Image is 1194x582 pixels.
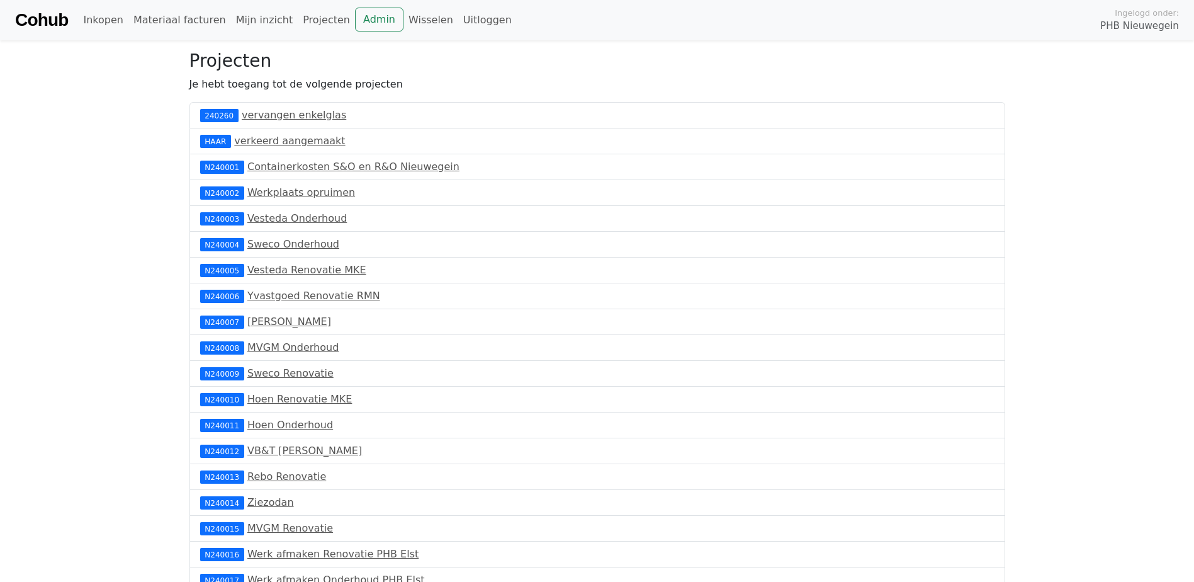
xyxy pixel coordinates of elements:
[200,135,232,147] div: HAAR
[200,264,244,277] div: N240005
[247,445,362,457] a: VB&T [PERSON_NAME]
[247,316,331,328] a: [PERSON_NAME]
[247,496,294,508] a: Ziezodan
[247,212,347,224] a: Vesteda Onderhoud
[247,419,333,431] a: Hoen Onderhoud
[200,290,244,302] div: N240006
[200,522,244,535] div: N240015
[242,109,346,121] a: vervangen enkelglas
[247,161,459,173] a: Containerkosten S&O en R&O Nieuwegein
[200,212,244,225] div: N240003
[200,367,244,380] div: N240009
[200,238,244,251] div: N240004
[247,290,380,302] a: Yvastgoed Renovatie RMN
[247,367,334,379] a: Sweco Renovatie
[247,548,419,560] a: Werk afmaken Renovatie PHB Elst
[247,471,326,482] a: Rebo Renovatie
[200,186,244,199] div: N240002
[200,471,244,483] div: N240013
[200,445,244,457] div: N240012
[247,393,352,405] a: Hoen Renovatie MKE
[78,8,128,33] a: Inkopen
[200,109,239,122] div: 240260
[403,8,458,33] a: Wisselen
[200,341,244,354] div: N240008
[200,548,244,561] div: N240016
[189,50,1005,72] h3: Projecten
[200,316,244,328] div: N240007
[247,522,333,534] a: MVGM Renovatie
[15,5,68,35] a: Cohub
[234,135,345,147] a: verkeerd aangemaakt
[247,186,355,198] a: Werkplaats opruimen
[298,8,355,33] a: Projecten
[231,8,298,33] a: Mijn inzicht
[1100,19,1179,33] span: PHB Nieuwegein
[200,419,244,431] div: N240011
[247,341,339,353] a: MVGM Onderhoud
[247,238,339,250] a: Sweco Onderhoud
[128,8,231,33] a: Materiaal facturen
[200,496,244,509] div: N240014
[458,8,517,33] a: Uitloggen
[1115,7,1179,19] span: Ingelogd onder:
[189,77,1005,92] p: Je hebt toegang tot de volgende projecten
[200,161,244,173] div: N240001
[355,8,403,31] a: Admin
[200,393,244,406] div: N240010
[247,264,366,276] a: Vesteda Renovatie MKE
